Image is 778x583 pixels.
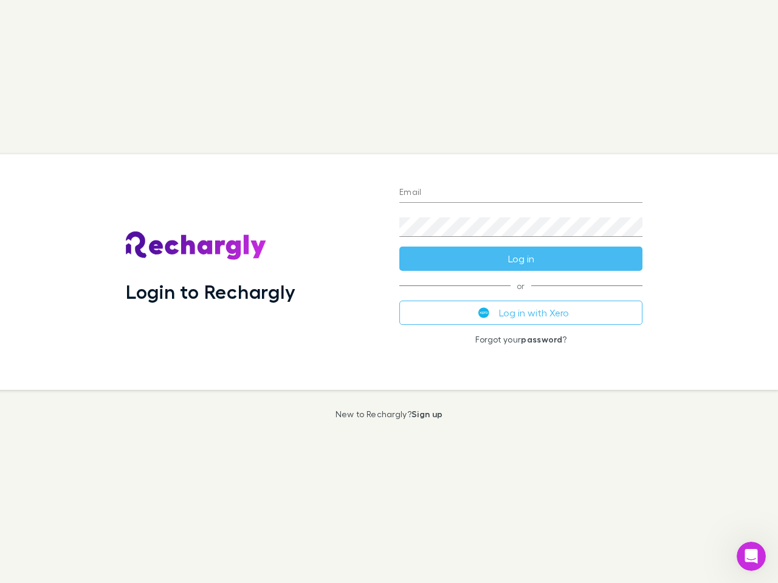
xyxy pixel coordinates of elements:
img: Xero's logo [478,307,489,318]
a: Sign up [411,409,442,419]
iframe: Intercom live chat [737,542,766,571]
p: New to Rechargly? [336,409,443,419]
a: password [521,334,562,344]
button: Log in [399,247,642,271]
button: Log in with Xero [399,301,642,325]
img: Rechargly's Logo [126,231,267,261]
h1: Login to Rechargly [126,280,295,303]
p: Forgot your ? [399,335,642,344]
